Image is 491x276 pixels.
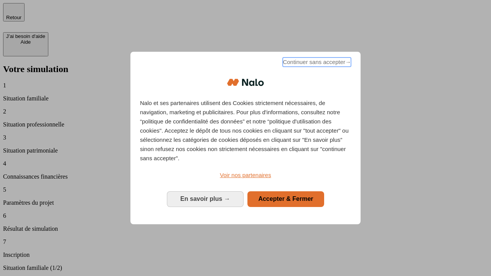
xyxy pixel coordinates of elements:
span: Voir nos partenaires [220,172,271,178]
img: Logo [227,71,264,94]
p: Nalo et ses partenaires utilisent des Cookies strictement nécessaires, de navigation, marketing e... [140,99,351,163]
a: Voir nos partenaires [140,171,351,180]
div: Bienvenue chez Nalo Gestion du consentement [130,52,361,224]
span: En savoir plus → [180,195,230,202]
button: Accepter & Fermer: Accepter notre traitement des données et fermer [247,191,324,207]
button: En savoir plus: Configurer vos consentements [167,191,244,207]
span: Accepter & Fermer [258,195,313,202]
span: Continuer sans accepter→ [283,58,351,67]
